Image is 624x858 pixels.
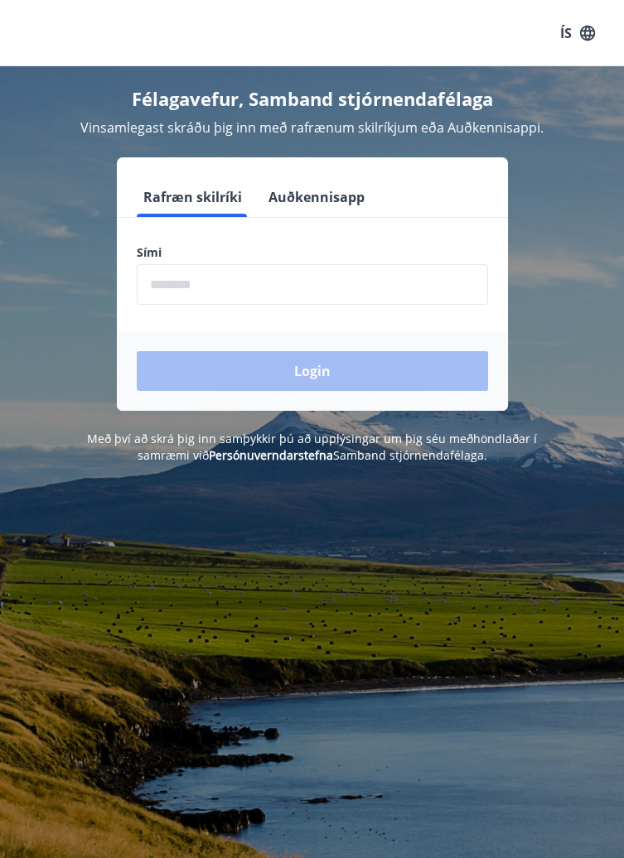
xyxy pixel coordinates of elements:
[137,244,488,261] label: Sími
[80,118,544,137] span: Vinsamlegast skráðu þig inn með rafrænum skilríkjum eða Auðkennisappi.
[209,447,333,463] a: Persónuverndarstefna
[20,86,604,111] h4: Félagavefur, Samband stjórnendafélaga
[262,177,371,217] button: Auðkennisapp
[551,18,604,48] button: ÍS
[137,177,249,217] button: Rafræn skilríki
[87,431,537,463] span: Með því að skrá þig inn samþykkir þú að upplýsingar um þig séu meðhöndlaðar í samræmi við Samband...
